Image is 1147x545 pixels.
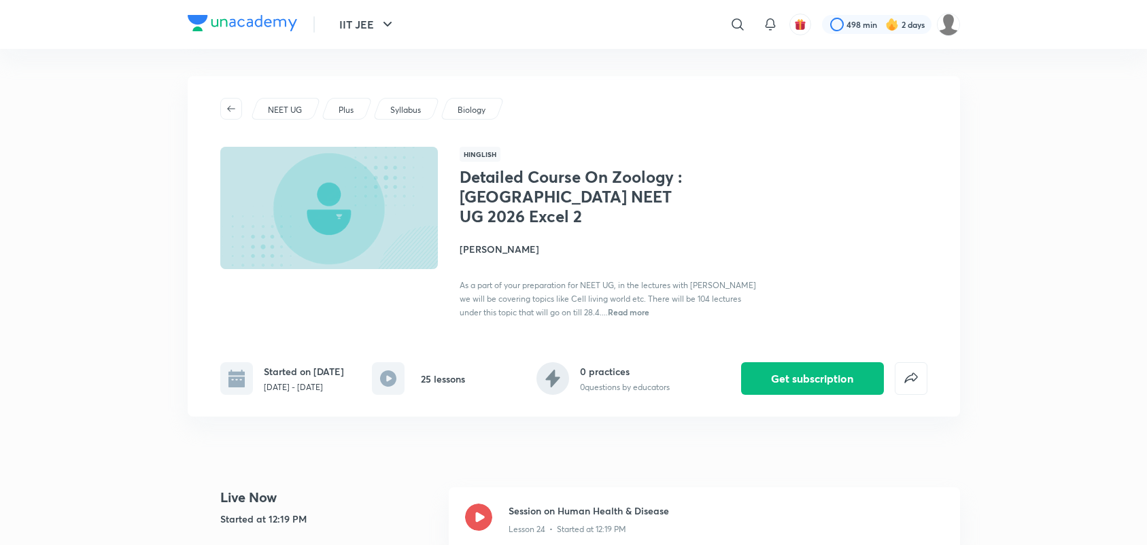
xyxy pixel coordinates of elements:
a: Company Logo [188,15,297,35]
p: Lesson 24 • Started at 12:19 PM [509,523,626,535]
h6: Started on [DATE] [264,364,344,379]
h6: 0 practices [580,364,670,379]
img: Thumbnail [218,145,439,270]
h5: Started at 12:19 PM [220,512,438,526]
button: IIT JEE [331,11,404,38]
span: As a part of your preparation for NEET UG, in the lectures with [PERSON_NAME] we will be covering... [460,280,756,317]
p: NEET UG [268,104,302,116]
h6: 25 lessons [421,372,465,386]
a: NEET UG [265,104,304,116]
h4: Live Now [220,487,438,508]
img: streak [885,18,899,31]
img: avatar [794,18,806,31]
a: Syllabus [388,104,423,116]
h4: [PERSON_NAME] [460,242,764,256]
button: false [895,362,927,395]
p: [DATE] - [DATE] [264,381,344,393]
button: Get subscription [741,362,884,395]
p: Syllabus [390,104,421,116]
img: Sudipta Bose [937,13,960,36]
h1: Detailed Course On Zoology : [GEOGRAPHIC_DATA] NEET UG 2026 Excel 2 [460,167,682,226]
a: Biology [455,104,487,116]
p: 0 questions by educators [580,381,670,393]
a: Plus [336,104,356,116]
p: Plus [339,104,354,116]
h3: Session on Human Health & Disease [509,504,944,518]
p: Biology [458,104,485,116]
span: Hinglish [460,147,500,162]
button: avatar [789,14,811,35]
img: Company Logo [188,15,297,31]
span: Read more [608,306,649,317]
